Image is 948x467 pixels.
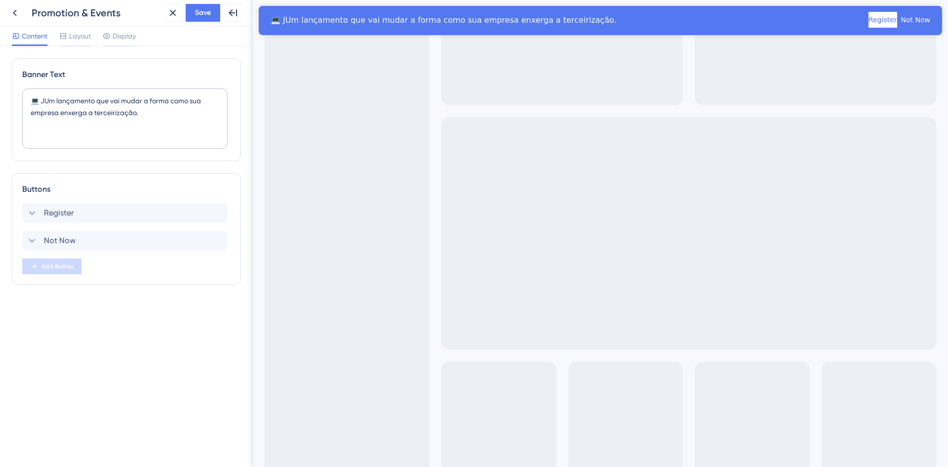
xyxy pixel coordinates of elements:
[6,6,689,35] iframe: UserGuiding Banner
[41,262,74,270] span: Add Button
[32,6,160,20] div: Promotion & Events
[12,9,358,19] span: 💻 JUm lançamento que vai mudar a forma como sua empresa enxerga a terceirização.
[22,88,228,149] textarea: 💻 JUm lançamento que vai mudar a forma como sua empresa enxerga a terceirização.
[186,4,220,22] button: Save
[22,258,81,274] button: Add Button
[610,6,638,22] button: Register
[113,30,136,42] span: Display
[44,207,74,219] span: Register
[642,6,671,22] button: Not Now
[195,7,211,19] span: Save
[22,69,231,81] div: Banner Text
[22,30,47,42] span: Content
[44,235,76,247] span: Not Now
[69,30,91,42] span: Layout
[22,183,231,195] div: Buttons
